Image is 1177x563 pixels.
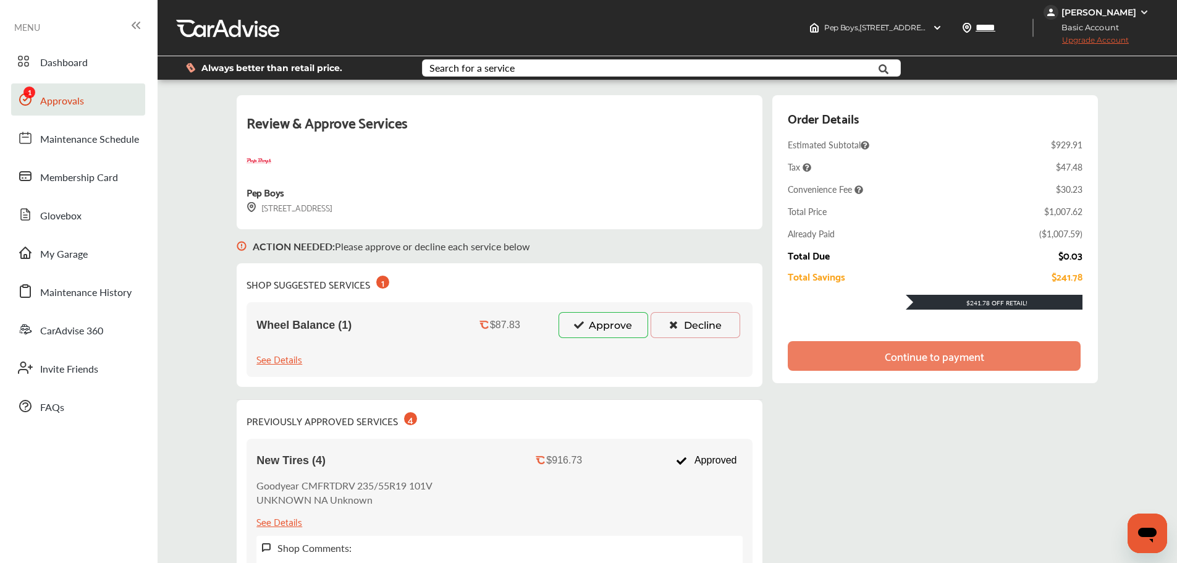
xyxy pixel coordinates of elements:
div: $241.78 Off Retail! [906,298,1082,307]
a: Invite Friends [11,352,145,384]
div: $47.48 [1056,161,1082,173]
span: Pep Boys , [STREET_ADDRESS] [GEOGRAPHIC_DATA] , MD 21234 [824,23,1048,32]
div: Total Savings [788,271,845,282]
img: svg+xml;base64,PHN2ZyB3aWR0aD0iMTYiIGhlaWdodD0iMTciIHZpZXdCb3g9IjAgMCAxNiAxNyIgZmlsbD0ibm9uZSIgeG... [247,202,256,213]
div: [PERSON_NAME] [1061,7,1136,18]
div: $0.03 [1058,250,1082,261]
a: Maintenance History [11,275,145,307]
div: Continue to payment [885,350,984,362]
span: My Garage [40,247,88,263]
div: Order Details [788,108,859,129]
span: CarAdvise 360 [40,323,103,339]
div: Search for a service [429,63,515,73]
div: 1 [376,276,389,289]
a: CarAdvise 360 [11,313,145,345]
img: jVpblrzwTbfkPYzPPzSLxeg0AAAAASUVORK5CYII= [1044,5,1058,20]
div: Total Price [788,205,827,218]
div: Pep Boys [247,184,284,200]
div: 4 [404,412,417,425]
iframe: Button to launch messaging window [1128,514,1167,553]
div: $916.73 [546,455,582,466]
div: See Details [256,513,302,530]
span: Dashboard [40,55,88,71]
span: Wheel Balance (1) [256,319,352,332]
span: New Tires (4) [256,454,326,467]
div: ( $1,007.59 ) [1039,227,1082,240]
button: Decline [651,312,740,338]
img: svg+xml;base64,PHN2ZyB3aWR0aD0iMTYiIGhlaWdodD0iMTciIHZpZXdCb3g9IjAgMCAxNiAxNyIgZmlsbD0ibm9uZSIgeG... [237,229,247,263]
a: Membership Card [11,160,145,192]
p: Goodyear CMFRTDRV 235/55R19 101V [256,478,432,493]
span: Basic Account [1045,21,1128,34]
span: MENU [14,22,40,32]
div: Total Due [788,250,830,261]
span: Estimated Subtotal [788,138,869,151]
div: SHOP SUGGESTED SERVICES [247,273,389,292]
span: Membership Card [40,170,118,186]
button: Approve [559,312,648,338]
span: Maintenance Schedule [40,132,139,148]
label: Shop Comments: [277,541,352,555]
a: My Garage [11,237,145,269]
a: Approvals [11,83,145,116]
span: Upgrade Account [1044,35,1129,51]
div: $929.91 [1051,138,1082,151]
div: $87.83 [490,320,520,331]
div: Already Paid [788,227,835,240]
img: logo-pepboys.png [247,149,271,174]
a: Glovebox [11,198,145,231]
div: Review & Approve Services [247,110,753,149]
div: $241.78 [1052,271,1082,282]
a: FAQs [11,390,145,422]
img: svg+xml;base64,PHN2ZyB3aWR0aD0iMTYiIGhlaWdodD0iMTciIHZpZXdCb3g9IjAgMCAxNiAxNyIgZmlsbD0ibm9uZSIgeG... [261,543,271,553]
a: Dashboard [11,45,145,77]
div: [STREET_ADDRESS] [247,200,332,214]
p: UNKNOWN NA Unknown [256,493,432,507]
span: FAQs [40,400,64,416]
img: dollor_label_vector.a70140d1.svg [186,62,195,73]
div: $30.23 [1056,183,1082,195]
div: See Details [256,350,302,367]
span: Approvals [40,93,84,109]
div: $1,007.62 [1044,205,1082,218]
span: Always better than retail price. [201,64,342,72]
div: PREVIOUSLY APPROVED SERVICES [247,410,417,429]
img: header-home-logo.8d720a4f.svg [809,23,819,33]
a: Maintenance Schedule [11,122,145,154]
span: Glovebox [40,208,82,224]
span: Tax [788,161,811,173]
span: Maintenance History [40,285,132,301]
span: Invite Friends [40,362,98,378]
img: WGsFRI8htEPBVLJbROoPRyZpYNWhNONpIPPETTm6eUC0GeLEiAAAAAElFTkSuQmCC [1139,7,1149,17]
b: ACTION NEEDED : [253,239,335,253]
img: location_vector.a44bc228.svg [962,23,972,33]
span: Convenience Fee [788,183,863,195]
p: Please approve or decline each service below [253,239,530,253]
img: header-down-arrow.9dd2ce7d.svg [932,23,942,33]
img: header-divider.bc55588e.svg [1032,19,1034,37]
div: Approved [669,449,743,472]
